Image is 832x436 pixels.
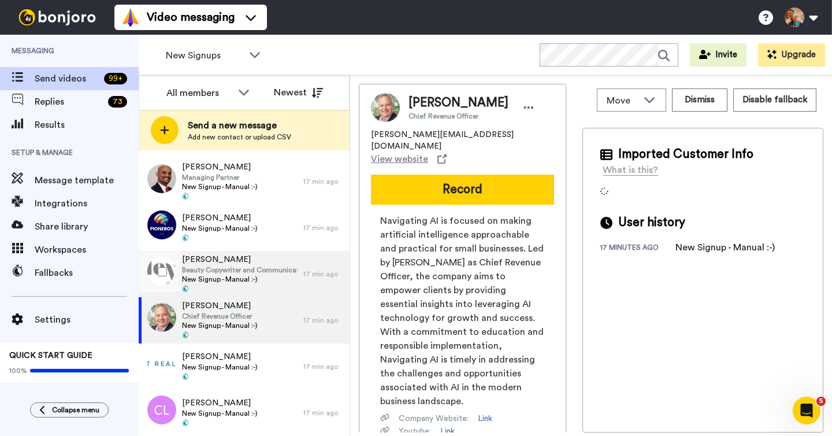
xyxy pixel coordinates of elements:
[147,396,176,424] img: cl.png
[793,397,820,424] iframe: Intercom live chat
[147,9,235,25] span: Video messaging
[303,408,344,417] div: 17 min ago
[182,397,258,409] span: [PERSON_NAME]
[104,73,127,84] div: 99 +
[182,254,298,265] span: [PERSON_NAME]
[371,175,554,205] button: Record
[188,119,291,132] span: Send a new message
[600,243,675,254] div: 17 minutes ago
[35,173,139,187] span: Message template
[303,362,344,371] div: 17 min ago
[9,352,92,360] span: QUICK START GUIDE
[371,152,447,166] a: View website
[182,212,258,224] span: [PERSON_NAME]
[182,409,258,418] span: New Signup - Manual :-)
[399,413,469,424] span: Company Website :
[35,243,139,257] span: Workspaces
[147,164,176,193] img: 9bfd1de1-1838-4680-8025-1e21201384d5.jpg
[108,96,127,108] div: 73
[166,86,232,100] div: All members
[182,224,258,233] span: New Signup - Manual :-)
[35,95,103,109] span: Replies
[166,49,243,62] span: New Signups
[607,94,638,108] span: Move
[182,300,258,312] span: [PERSON_NAME]
[182,275,298,284] span: New Signup - Manual :-)
[182,161,258,173] span: [PERSON_NAME]
[408,112,508,121] span: Chief Revenue Officer
[303,316,344,325] div: 17 min ago
[265,81,332,104] button: Newest
[371,129,554,152] span: [PERSON_NAME][EMAIL_ADDRESS][DOMAIN_NAME]
[618,146,753,163] span: Imported Customer Info
[303,177,344,186] div: 17 min ago
[408,94,508,112] span: [PERSON_NAME]
[371,93,400,122] img: Image of Alan Littman
[35,197,139,210] span: Integrations
[618,214,685,231] span: User history
[147,349,176,378] img: efd2c687-8b97-4133-b841-f1fb0970e70e.png
[380,214,545,408] span: Navigating AI is focused on making artificial intelligence approachable and practical for small b...
[675,241,775,254] div: New Signup - Manual :-)
[147,210,176,239] img: 801a3429-f61d-4e62-a6bd-35c4497e0d7f.png
[52,405,99,415] span: Collapse menu
[603,163,658,177] div: What is this?
[182,351,258,363] span: [PERSON_NAME]
[35,118,139,132] span: Results
[35,313,139,327] span: Settings
[478,413,492,424] a: Link
[182,312,258,321] span: Chief Revenue Officer
[30,402,109,417] button: Collapse menu
[188,132,291,142] span: Add new contact or upload CSV
[35,220,139,234] span: Share library
[14,9,101,25] img: bj-logo-header-white.svg
[733,88,816,112] button: Disable fallback
[35,72,99,86] span: Send videos
[182,363,258,372] span: New Signup - Manual :-)
[182,265,298,275] span: Beauty Copywriter and Communicator
[303,269,344,279] div: 17 min ago
[758,43,825,66] button: Upgrade
[303,223,344,232] div: 17 min ago
[147,303,176,332] img: 66cad29b-a615-43df-83e0-a9f60a718dce.jpg
[35,266,139,280] span: Fallbacks
[121,8,140,27] img: vm-color.svg
[9,366,27,375] span: 100%
[182,321,258,330] span: New Signup - Manual :-)
[690,43,746,66] button: Invite
[182,182,258,191] span: New Signup - Manual :-)
[182,173,258,182] span: Managing Partner
[816,397,826,406] span: 5
[672,88,727,112] button: Dismiss
[371,152,428,166] span: View website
